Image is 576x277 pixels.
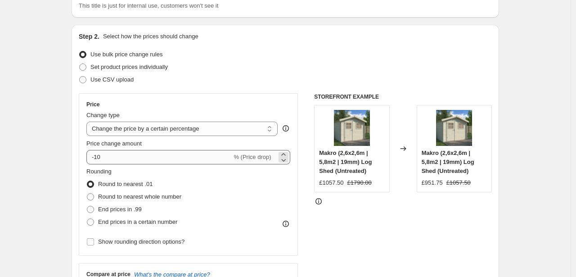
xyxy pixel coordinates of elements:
[347,178,372,187] strike: £1790.00
[86,150,232,164] input: -15
[79,32,99,41] h2: Step 2.
[86,140,142,147] span: Price change amount
[234,154,271,160] span: % (Price drop)
[422,150,474,174] span: Makro (2,6x2,6m | 5,8m2 | 19mm) Log Shed (Untreated)
[79,2,218,9] span: This title is just for internal use, customers won't see it
[334,110,370,146] img: Makro_19-2_BAO_Natural_wb_80x.jpg
[90,64,168,70] span: Set product prices individually
[86,101,99,108] h3: Price
[90,76,134,83] span: Use CSV upload
[103,32,198,41] p: Select how the prices should change
[281,124,290,133] div: help
[446,178,471,187] strike: £1057.50
[90,51,162,58] span: Use bulk price change rules
[436,110,472,146] img: Makro_19-2_BAO_Natural_wb_80x.jpg
[314,93,492,100] h6: STOREFRONT EXAMPLE
[98,181,153,187] span: Round to nearest .01
[319,178,343,187] div: £1057.50
[319,150,372,174] span: Makro (2,6x2,6m | 5,8m2 | 19mm) Log Shed (Untreated)
[98,218,177,225] span: End prices in a certain number
[86,112,120,118] span: Change type
[98,206,142,213] span: End prices in .99
[98,238,184,245] span: Show rounding direction options?
[86,168,112,175] span: Rounding
[98,193,181,200] span: Round to nearest whole number
[422,178,443,187] div: £951.75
